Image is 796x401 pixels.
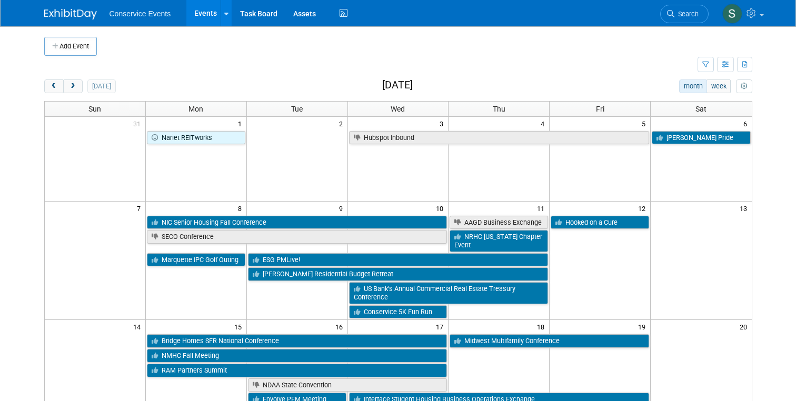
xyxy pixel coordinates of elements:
[44,37,97,56] button: Add Event
[147,230,447,244] a: SECO Conference
[679,79,707,93] button: month
[248,267,549,281] a: [PERSON_NAME] Residential Budget Retreat
[132,320,145,333] span: 14
[736,79,752,93] button: myCustomButton
[110,9,171,18] span: Conservice Events
[739,320,752,333] span: 20
[237,202,246,215] span: 8
[450,216,548,229] a: AAGD Business Exchange
[660,5,709,23] a: Search
[147,253,245,267] a: Marquette IPC Golf Outing
[439,117,448,130] span: 3
[435,202,448,215] span: 10
[63,79,83,93] button: next
[637,202,650,215] span: 12
[382,79,413,91] h2: [DATE]
[596,105,604,113] span: Fri
[334,320,347,333] span: 16
[147,349,447,363] a: NMHC Fall Meeting
[641,117,650,130] span: 5
[338,117,347,130] span: 2
[147,334,447,348] a: Bridge Homes SFR National Conference
[391,105,405,113] span: Wed
[147,364,447,377] a: RAM Partners Summit
[44,79,64,93] button: prev
[536,202,549,215] span: 11
[188,105,203,113] span: Mon
[741,83,748,90] i: Personalize Calendar
[349,282,549,304] a: US Bank’s Annual Commercial Real Estate Treasury Conference
[742,117,752,130] span: 6
[136,202,145,215] span: 7
[349,131,650,145] a: Hubspot Inbound
[739,202,752,215] span: 13
[237,117,246,130] span: 1
[349,305,447,319] a: Conservice 5K Fun Run
[87,79,115,93] button: [DATE]
[132,117,145,130] span: 31
[147,131,245,145] a: Nariet REITworks
[674,10,699,18] span: Search
[233,320,246,333] span: 15
[248,378,447,392] a: NDAA State Convention
[450,230,548,252] a: NRHC [US_STATE] Chapter Event
[44,9,97,19] img: ExhibitDay
[248,253,549,267] a: ESG PMLive!
[695,105,707,113] span: Sat
[435,320,448,333] span: 17
[637,320,650,333] span: 19
[722,4,742,24] img: Savannah Doctor
[707,79,731,93] button: week
[536,320,549,333] span: 18
[450,334,649,348] a: Midwest Multifamily Conference
[540,117,549,130] span: 4
[338,202,347,215] span: 9
[88,105,101,113] span: Sun
[493,105,505,113] span: Thu
[551,216,649,229] a: Hooked on a Cure
[291,105,303,113] span: Tue
[652,131,750,145] a: [PERSON_NAME] Pride
[147,216,447,229] a: NIC Senior Housing Fall Conference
